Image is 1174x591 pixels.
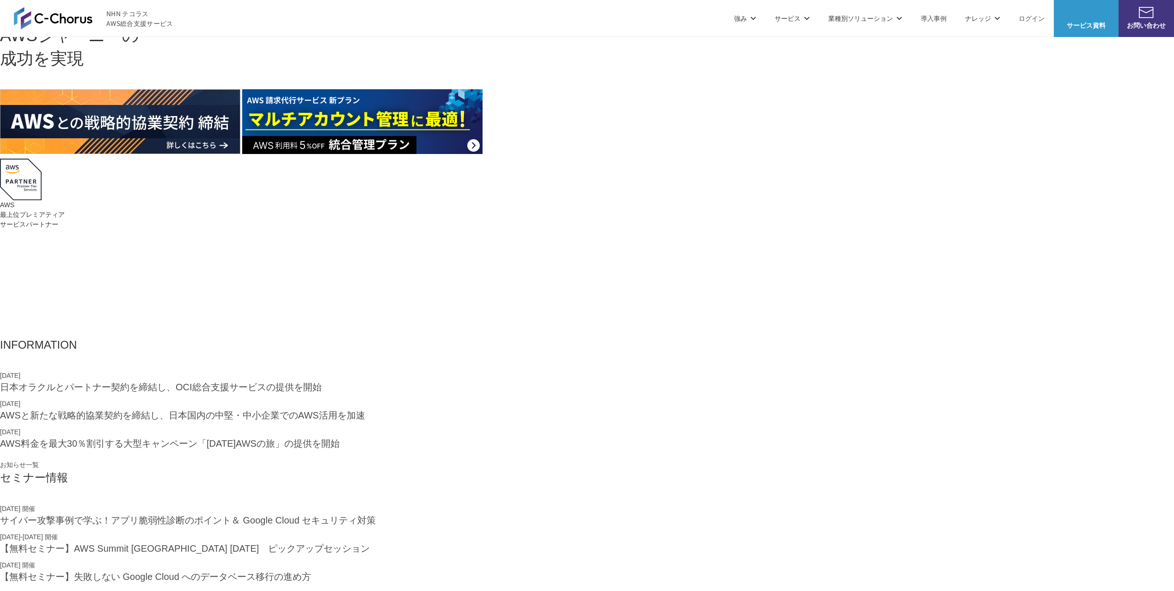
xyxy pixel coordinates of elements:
span: お問い合わせ [1119,20,1174,30]
span: サービス資料 [1054,20,1119,30]
img: お問い合わせ [1139,7,1154,18]
p: ナレッジ [965,13,1000,23]
span: NHN テコラス AWS総合支援サービス [106,9,173,28]
a: 導入事例 [921,13,947,23]
img: AWS総合支援サービス C-Chorus [14,7,92,29]
a: AWS総合支援サービス C-Chorus NHN テコラスAWS総合支援サービス [14,7,173,29]
p: 業種別ソリューション [828,13,902,23]
img: AWS請求代行サービス 統合管理プラン [242,89,483,154]
a: ログイン [1019,13,1045,23]
p: 強み [734,13,756,23]
img: AWS総合支援サービス C-Chorus サービス資料 [1079,7,1094,18]
p: サービス [775,13,810,23]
